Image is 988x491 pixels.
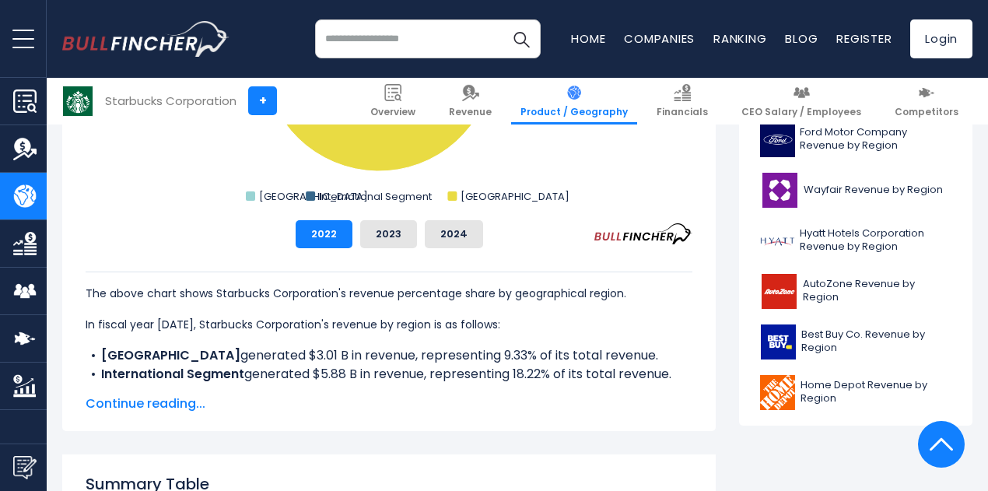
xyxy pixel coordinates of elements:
a: Product / Geography [511,78,637,125]
button: 2024 [425,220,483,248]
img: bullfincher logo [62,21,229,57]
text: [GEOGRAPHIC_DATA] [259,189,368,204]
a: Overview [361,78,425,125]
span: Revenue [449,106,492,118]
img: W logo [760,173,799,208]
a: CEO Salary / Employees [732,78,871,125]
img: HD logo [760,375,796,410]
a: Ranking [713,30,766,47]
img: BBY logo [760,324,797,359]
a: AutoZone Revenue by Region [751,270,961,313]
a: Financials [647,78,717,125]
a: Hyatt Hotels Corporation Revenue by Region [751,219,961,262]
p: The above chart shows Starbucks Corporation's revenue percentage share by geographical region. [86,284,692,303]
a: + [248,86,277,115]
button: 2022 [296,220,352,248]
img: F logo [760,122,795,157]
span: Best Buy Co. Revenue by Region [801,328,951,355]
span: AutoZone Revenue by Region [803,278,951,304]
span: CEO Salary / Employees [741,106,861,118]
text: [GEOGRAPHIC_DATA] [461,189,569,204]
img: SBUX logo [63,86,93,116]
span: Continue reading... [86,395,692,413]
a: Home Depot Revenue by Region [751,371,961,414]
a: Companies [624,30,695,47]
span: Product / Geography [520,106,628,118]
a: Revenue [440,78,501,125]
span: Ford Motor Company Revenue by Region [800,126,951,153]
button: 2023 [360,220,417,248]
text: International Segment [319,189,432,204]
img: AZO logo [760,274,798,309]
span: Competitors [895,106,958,118]
img: H logo [760,223,795,258]
p: In fiscal year [DATE], Starbucks Corporation's revenue by region is as follows: [86,315,692,334]
a: Login [910,19,972,58]
span: Wayfair Revenue by Region [804,184,943,197]
b: [GEOGRAPHIC_DATA] [101,346,240,364]
span: Financials [657,106,708,118]
li: generated $3.01 B in revenue, representing 9.33% of its total revenue. [86,346,692,365]
span: Hyatt Hotels Corporation Revenue by Region [800,227,951,254]
li: generated $5.88 B in revenue, representing 18.22% of its total revenue. [86,365,692,384]
a: Wayfair Revenue by Region [751,169,961,212]
a: Go to homepage [62,21,229,57]
a: Home [571,30,605,47]
a: Competitors [885,78,968,125]
div: Starbucks Corporation [105,92,236,110]
div: The for Starbucks Corporation is the [GEOGRAPHIC_DATA], which represents 72.45% of its total reve... [86,272,692,477]
a: Blog [785,30,818,47]
span: Overview [370,106,415,118]
span: Home Depot Revenue by Region [801,379,951,405]
button: Search [502,19,541,58]
a: Register [836,30,892,47]
a: Ford Motor Company Revenue by Region [751,118,961,161]
li: generated $23.37 B in revenue, representing 72.45% of its total revenue. [86,384,692,402]
b: [GEOGRAPHIC_DATA] [101,384,240,402]
a: Best Buy Co. Revenue by Region [751,321,961,363]
b: International Segment [101,365,244,383]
